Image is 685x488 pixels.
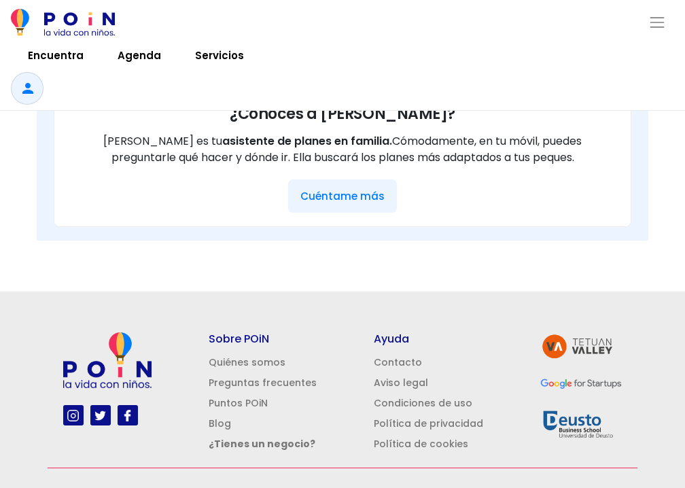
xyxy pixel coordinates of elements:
[222,133,392,149] span: asistente de planes en familia.
[540,332,615,360] img: tetuan valley
[640,11,674,34] button: Toggle navigation
[209,417,231,430] a: Blog
[209,396,268,410] a: Puntos POiN
[374,376,428,389] a: Aviso legal
[178,39,261,72] a: Servicios
[101,39,178,72] a: Agenda
[374,332,483,345] h5: Ayuda
[374,417,483,430] a: Política de privacidad
[288,179,397,213] button: Cuéntame más
[209,437,315,451] a: ¿Tienes un negocio?
[209,376,317,389] a: Preguntas frecuentes
[374,396,472,410] a: Condiciones de uso
[374,437,468,451] a: Política de cookies
[119,407,136,424] img: facebook
[374,355,422,369] a: Contacto
[209,332,317,345] h5: Sobre POiN
[189,45,250,67] span: Servicios
[209,355,285,369] a: Quiénes somos
[540,374,622,394] img: GFS
[65,407,82,424] img: instagram
[63,332,152,388] img: poin
[92,407,109,424] img: twitter
[71,105,614,123] h3: ¿Conoces a [PERSON_NAME]?
[11,9,115,36] img: POiN
[540,407,615,440] img: Deusto
[11,39,101,72] a: Encuentra
[111,45,167,67] span: Agenda
[22,45,90,67] span: Encuentra
[71,133,614,166] p: [PERSON_NAME] es tu Cómodamente, en tu móvil, puedes preguntarle qué hacer y dónde ir. Ella busca...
